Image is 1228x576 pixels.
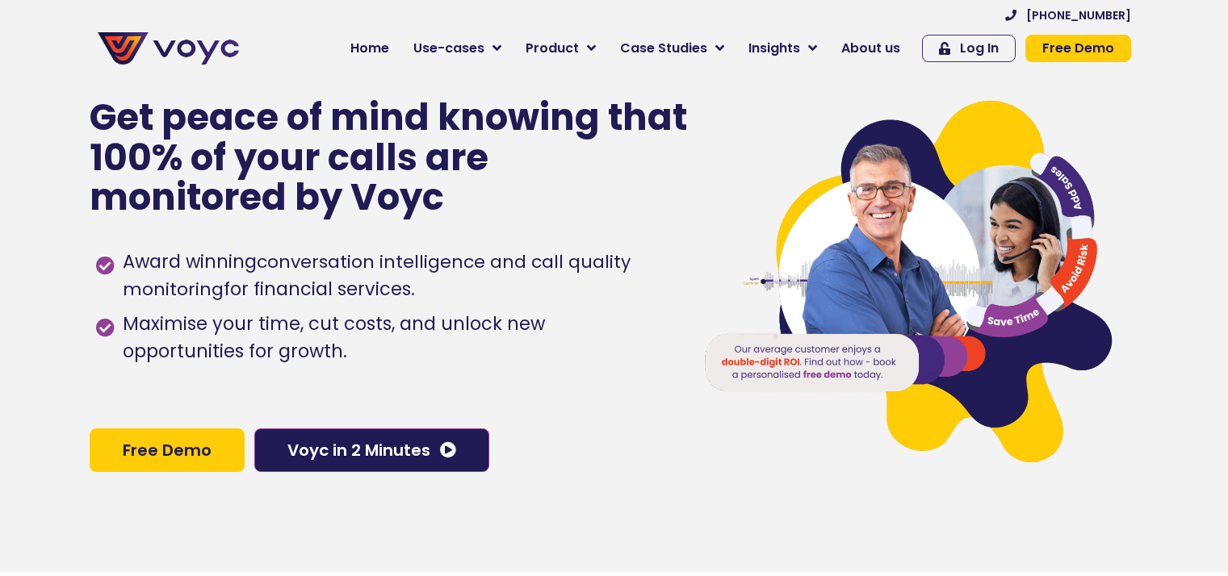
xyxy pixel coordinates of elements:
[841,39,900,58] span: About us
[254,428,489,472] a: Voyc in 2 Minutes
[98,32,239,65] img: voyc-full-logo
[960,42,999,55] span: Log In
[748,39,800,58] span: Insights
[338,32,401,65] a: Home
[123,442,212,458] span: Free Demo
[620,39,707,58] span: Case Studies
[829,32,912,65] a: About us
[1025,35,1131,62] a: Free Demo
[526,39,579,58] span: Product
[736,32,829,65] a: Insights
[119,311,670,365] span: Maximise your time, cut costs, and unlock new opportunities for growth.
[287,442,430,458] span: Voyc in 2 Minutes
[123,249,631,302] h1: conversation intelligence and call quality monitoring
[350,39,389,58] span: Home
[922,35,1016,62] a: Log In
[90,428,245,472] a: Free Demo
[413,39,484,58] span: Use-cases
[1042,42,1114,55] span: Free Demo
[608,32,736,65] a: Case Studies
[1026,10,1131,21] span: [PHONE_NUMBER]
[119,248,670,303] span: Award winning for financial services.
[401,32,513,65] a: Use-cases
[90,98,689,218] p: Get peace of mind knowing that 100% of your calls are monitored by Voyc
[1005,10,1131,21] a: [PHONE_NUMBER]
[513,32,608,65] a: Product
